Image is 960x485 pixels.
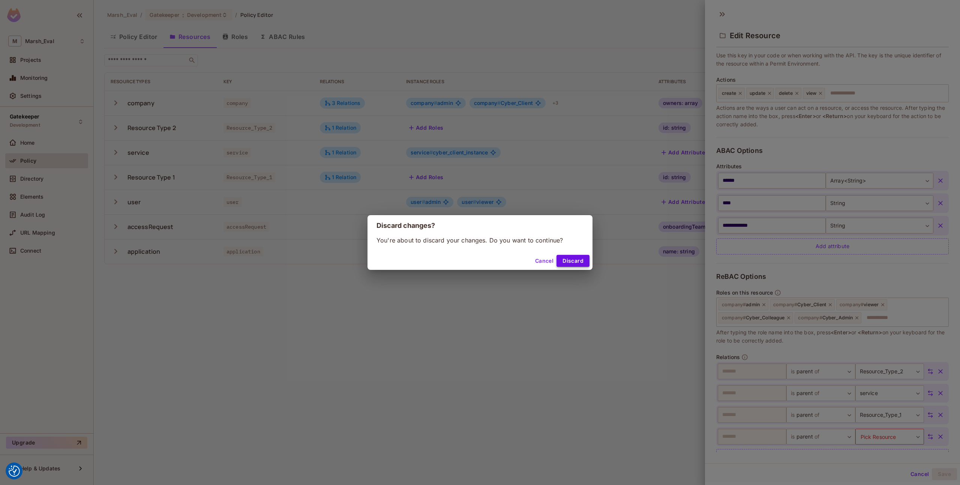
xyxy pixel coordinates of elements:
button: Discard [556,255,589,267]
button: Consent Preferences [9,466,20,477]
h2: Discard changes? [367,215,592,236]
button: Cancel [532,255,556,267]
p: You're about to discard your changes. Do you want to continue? [376,236,583,244]
img: Revisit consent button [9,466,20,477]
